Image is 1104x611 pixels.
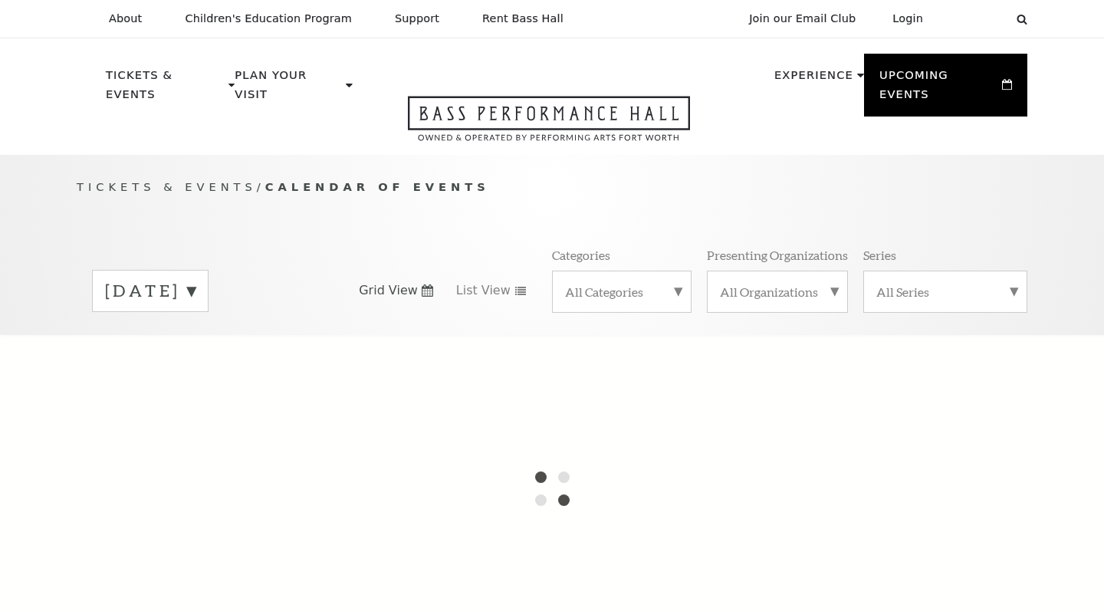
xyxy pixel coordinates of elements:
[707,247,848,263] p: Presenting Organizations
[359,282,418,299] span: Grid View
[395,12,439,25] p: Support
[456,282,511,299] span: List View
[265,180,490,193] span: Calendar of Events
[106,66,225,113] p: Tickets & Events
[109,12,142,25] p: About
[948,11,1002,26] select: Select:
[482,12,563,25] p: Rent Bass Hall
[185,12,352,25] p: Children's Education Program
[552,247,610,263] p: Categories
[774,66,853,94] p: Experience
[105,279,195,303] label: [DATE]
[77,178,1027,197] p: /
[565,284,678,300] label: All Categories
[720,284,835,300] label: All Organizations
[879,66,998,113] p: Upcoming Events
[876,284,1014,300] label: All Series
[863,247,896,263] p: Series
[77,180,257,193] span: Tickets & Events
[235,66,342,113] p: Plan Your Visit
